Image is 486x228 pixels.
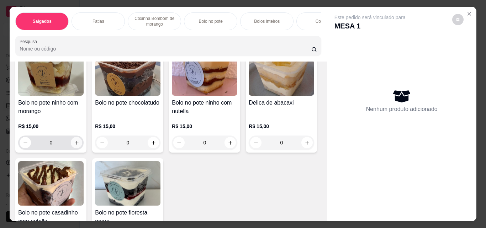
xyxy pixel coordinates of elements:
img: product-image [95,161,160,206]
img: product-image [249,51,314,96]
p: Fatias [93,18,104,24]
p: Bolos inteiros [254,18,280,24]
p: R$ 15,00 [95,123,160,130]
button: decrease-product-quantity [173,137,185,148]
p: Este pedido será vinculado para [334,14,406,21]
button: increase-product-quantity [301,137,313,148]
button: decrease-product-quantity [250,137,262,148]
p: Cookies [316,18,331,24]
h4: Bolo no pote casadinho com nutella [18,208,84,226]
p: R$ 15,00 [172,123,237,130]
img: product-image [95,51,160,96]
button: increase-product-quantity [148,137,159,148]
button: decrease-product-quantity [452,14,464,25]
h4: Bolo no pote ninho com nutella [172,99,237,116]
p: Salgados [33,18,52,24]
button: decrease-product-quantity [96,137,108,148]
button: increase-product-quantity [224,137,236,148]
h4: Delica de abacaxi [249,99,314,107]
img: product-image [18,51,84,96]
button: increase-product-quantity [71,137,82,148]
h4: Bolo no pote ninho com morango [18,99,84,116]
h4: Bolo no pote chocolatudo [95,99,160,107]
p: R$ 15,00 [18,123,84,130]
p: MESA 1 [334,21,406,31]
p: R$ 15,00 [249,123,314,130]
button: Close [464,8,475,20]
input: Pesquisa [20,45,311,52]
img: product-image [172,51,237,96]
h4: Bolo no pote floresta negra [95,208,160,226]
button: decrease-product-quantity [20,137,31,148]
p: Nenhum produto adicionado [366,105,438,113]
img: product-image [18,161,84,206]
label: Pesquisa [20,38,39,44]
p: Coxinha Bombom de morango [134,16,175,27]
p: Bolo no pote [199,18,223,24]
